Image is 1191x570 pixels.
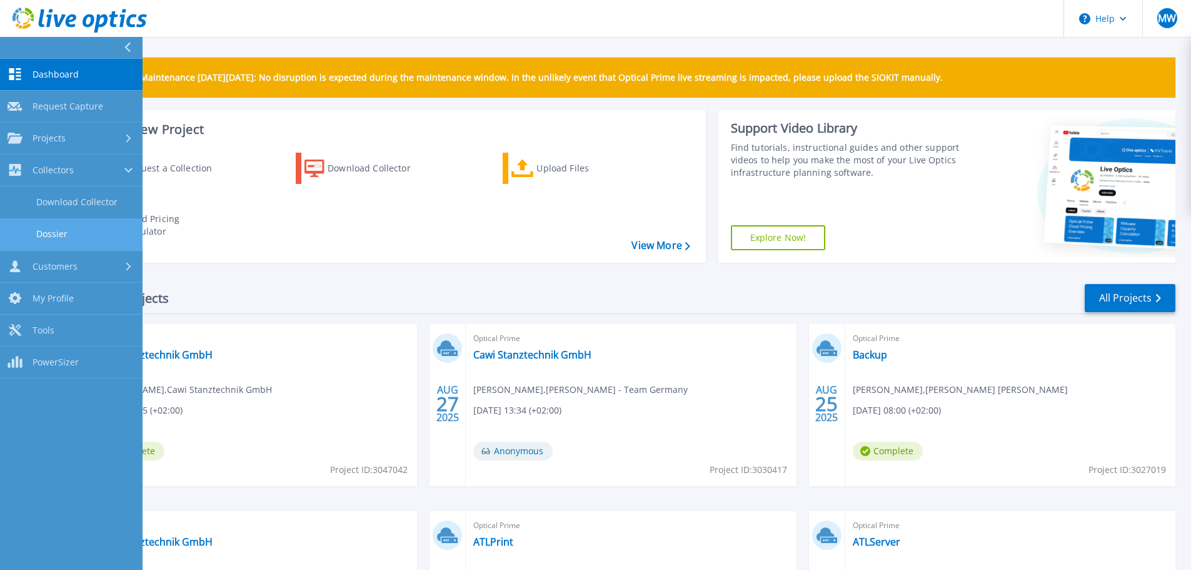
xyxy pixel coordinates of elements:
span: [PERSON_NAME] , [PERSON_NAME] [PERSON_NAME] [853,383,1068,397]
span: Optical Prime [94,519,410,532]
div: Request a Collection [124,156,224,181]
span: Customers [33,261,78,272]
a: Explore Now! [731,225,826,250]
span: Project ID: 3047042 [330,463,408,477]
div: AUG 2025 [436,381,460,427]
span: PowerSizer [33,357,79,368]
div: Support Video Library [731,120,964,136]
a: Request a Collection [89,153,228,184]
span: Project ID: 3027019 [1088,463,1166,477]
span: Collectors [33,165,74,176]
a: Cawi Stanztechnik GmbH [94,349,213,361]
a: Backup [853,349,887,361]
span: [DATE] 08:00 (+02:00) [853,404,941,417]
div: Cloud Pricing Calculator [123,213,223,238]
span: Projects [33,133,66,144]
span: Project ID: 3030417 [710,463,787,477]
h3: Start a New Project [89,123,690,136]
span: Tools [33,325,54,336]
span: [PERSON_NAME] , Cawi Stanztechnik GmbH [94,383,272,397]
span: MW [1158,13,1176,23]
span: Request Capture [33,101,103,112]
span: Dashboard [33,69,79,80]
span: [DATE] 13:34 (+02:00) [473,404,561,417]
a: Upload Files [503,153,642,184]
div: Find tutorials, instructional guides and other support videos to help you make the most of your L... [731,141,964,179]
a: ATLPrint [473,536,513,548]
div: AUG 2025 [815,381,838,427]
a: Download Collector [296,153,435,184]
span: Anonymous [473,442,553,461]
a: Cawi Stanztechnik GmbH [473,349,591,361]
a: All Projects [1085,284,1175,312]
p: Scheduled Maintenance [DATE][DATE]: No disruption is expected during the maintenance window. In t... [93,73,943,83]
span: 27 [436,399,459,409]
a: Cloud Pricing Calculator [89,210,228,241]
span: 25 [815,399,838,409]
div: Download Collector [328,156,428,181]
span: [PERSON_NAME] , [PERSON_NAME] - Team Germany [473,383,688,397]
span: Complete [853,442,923,461]
span: Optical Prime [853,519,1168,532]
span: Optical Prime [473,332,788,345]
a: View More [631,240,690,252]
span: Optical Prime [94,332,410,345]
span: Optical Prime [853,332,1168,345]
a: ATLServer [853,536,900,548]
span: My Profile [33,293,74,304]
span: Optical Prime [473,519,788,532]
div: Upload Files [536,156,636,181]
a: Cawi Stanztechnik GmbH [94,536,213,548]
